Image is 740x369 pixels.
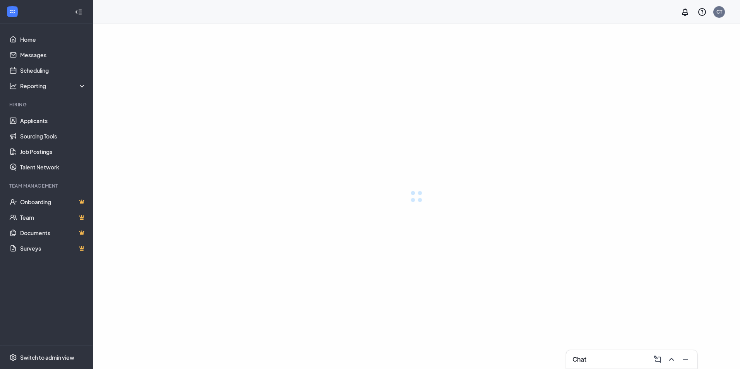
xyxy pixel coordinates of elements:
[20,354,74,361] div: Switch to admin view
[9,183,85,189] div: Team Management
[678,353,691,366] button: Minimize
[9,8,16,15] svg: WorkstreamLogo
[20,82,87,90] div: Reporting
[20,128,86,144] a: Sourcing Tools
[681,355,690,364] svg: Minimize
[9,82,17,90] svg: Analysis
[75,8,82,16] svg: Collapse
[20,47,86,63] a: Messages
[697,7,707,17] svg: QuestionInfo
[20,32,86,47] a: Home
[572,355,586,364] h3: Chat
[20,63,86,78] a: Scheduling
[20,241,86,256] a: SurveysCrown
[9,101,85,108] div: Hiring
[680,7,690,17] svg: Notifications
[20,225,86,241] a: DocumentsCrown
[20,144,86,159] a: Job Postings
[20,113,86,128] a: Applicants
[9,354,17,361] svg: Settings
[653,355,662,364] svg: ComposeMessage
[665,353,677,366] button: ChevronUp
[651,353,663,366] button: ComposeMessage
[716,9,722,15] div: CT
[20,159,86,175] a: Talent Network
[20,194,86,210] a: OnboardingCrown
[667,355,676,364] svg: ChevronUp
[20,210,86,225] a: TeamCrown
